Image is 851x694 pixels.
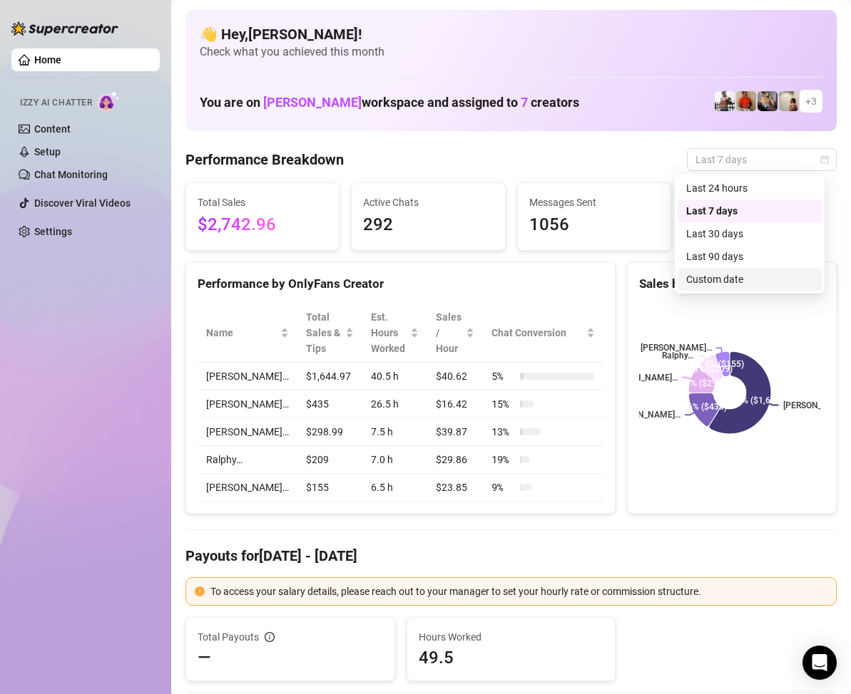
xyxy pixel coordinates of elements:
img: AI Chatter [98,90,120,111]
span: 5 % [491,368,514,384]
img: Justin [736,91,756,111]
span: + 3 [805,93,817,109]
a: Setup [34,146,61,157]
td: 26.5 h [362,390,428,418]
span: Hours Worked [419,629,604,645]
td: [PERSON_NAME]… [198,363,297,390]
a: Discover Viral Videos [34,197,131,209]
div: Open Intercom Messenger [802,646,837,680]
span: Chat Conversion [491,325,584,341]
span: 9 % [491,480,514,495]
th: Total Sales & Tips [297,304,362,363]
td: [PERSON_NAME]… [198,390,297,418]
td: 6.5 h [362,474,428,502]
a: Settings [34,226,72,237]
div: Last 30 days [686,226,813,242]
span: Check what you achieved this month [200,44,822,60]
td: $435 [297,390,362,418]
text: [PERSON_NAME]… [641,343,712,353]
img: JUSTIN [715,91,735,111]
text: Ralphy… [663,351,694,361]
img: George [758,91,778,111]
td: 7.0 h [362,446,428,474]
text: [PERSON_NAME]… [610,410,681,420]
span: exclamation-circle [195,586,205,596]
span: 1056 [529,212,659,239]
span: 13 % [491,424,514,440]
div: Performance by OnlyFans Creator [198,274,603,294]
span: Total Sales [198,195,327,210]
td: $209 [297,446,362,474]
div: Sales by OnlyFans Creator [639,274,825,294]
span: — [198,646,211,669]
div: Custom date [678,268,822,291]
span: calendar [820,155,829,164]
span: Total Payouts [198,629,259,645]
td: $39.87 [427,418,483,446]
span: Total Sales & Tips [306,309,342,356]
div: Last 90 days [678,245,822,268]
text: [PERSON_NAME]… [606,373,678,383]
td: $40.62 [427,363,483,390]
div: Last 24 hours [686,180,813,196]
div: Last 30 days [678,222,822,245]
a: Home [34,54,61,66]
h4: 👋 Hey, [PERSON_NAME] ! [200,24,822,44]
div: To access your salary details, please reach out to your manager to set your hourly rate or commis... [210,584,827,599]
div: Last 90 days [686,249,813,264]
span: Last 7 days [695,149,828,170]
h4: Performance Breakdown [185,150,344,170]
td: Ralphy… [198,446,297,474]
td: $23.85 [427,474,483,502]
span: 19 % [491,452,514,467]
span: $2,742.96 [198,212,327,239]
span: Name [206,325,277,341]
td: [PERSON_NAME]… [198,418,297,446]
div: Last 7 days [686,203,813,219]
td: 40.5 h [362,363,428,390]
td: $155 [297,474,362,502]
img: logo-BBDzfeDw.svg [11,21,118,36]
a: Content [34,123,71,135]
span: info-circle [265,632,275,642]
span: Active Chats [363,195,493,210]
div: Custom date [686,271,813,287]
span: Sales / Hour [436,309,463,356]
span: 15 % [491,396,514,412]
div: Last 7 days [678,200,822,222]
h4: Payouts for [DATE] - [DATE] [185,546,837,566]
img: Ralphy [779,91,799,111]
th: Chat Conversion [483,304,603,363]
span: 7 [521,95,528,110]
div: Last 24 hours [678,177,822,200]
td: $29.86 [427,446,483,474]
th: Sales / Hour [427,304,483,363]
td: [PERSON_NAME]… [198,474,297,502]
div: Est. Hours Worked [371,309,408,356]
td: 7.5 h [362,418,428,446]
span: Izzy AI Chatter [20,96,92,110]
span: 292 [363,212,493,239]
td: $16.42 [427,390,483,418]
span: [PERSON_NAME] [263,95,362,110]
span: 49.5 [419,646,604,669]
h1: You are on workspace and assigned to creators [200,95,579,110]
th: Name [198,304,297,363]
span: Messages Sent [529,195,659,210]
a: Chat Monitoring [34,169,108,180]
td: $1,644.97 [297,363,362,390]
td: $298.99 [297,418,362,446]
